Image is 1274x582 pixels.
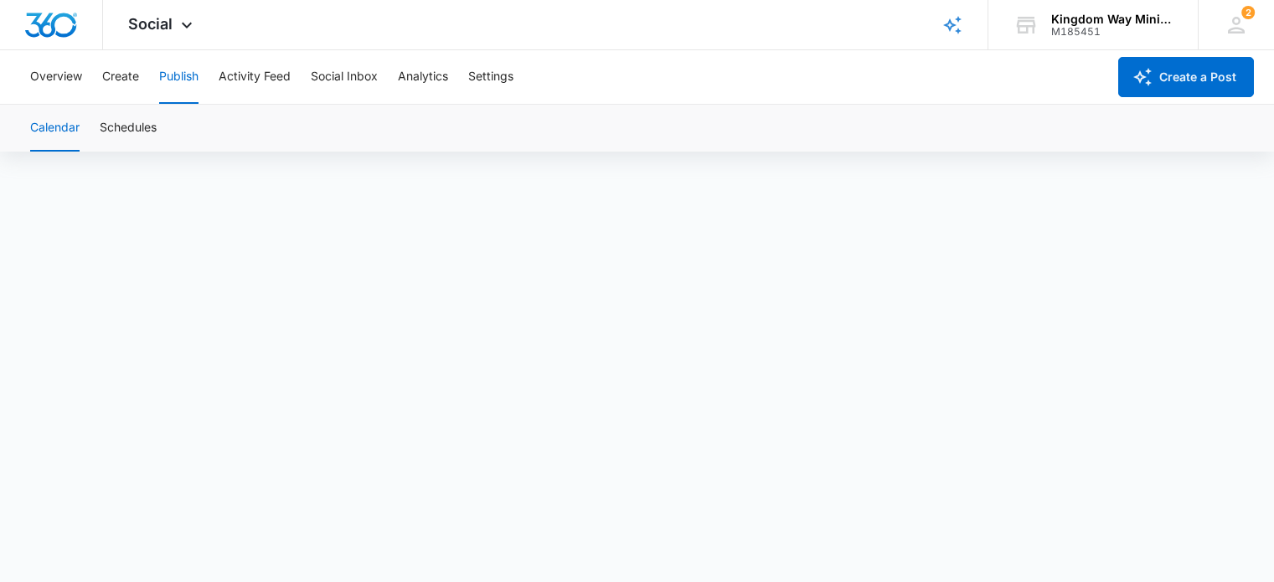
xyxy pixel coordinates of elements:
button: Create a Post [1118,57,1254,97]
button: Settings [468,50,513,104]
button: Publish [159,50,199,104]
span: 2 [1241,6,1255,19]
button: Calendar [30,105,80,152]
div: account name [1051,13,1173,26]
div: notifications count [1241,6,1255,19]
button: Overview [30,50,82,104]
div: account id [1051,26,1173,38]
button: Schedules [100,105,157,152]
button: Analytics [398,50,448,104]
span: Social [128,15,173,33]
button: Social Inbox [311,50,378,104]
button: Create [102,50,139,104]
button: Activity Feed [219,50,291,104]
